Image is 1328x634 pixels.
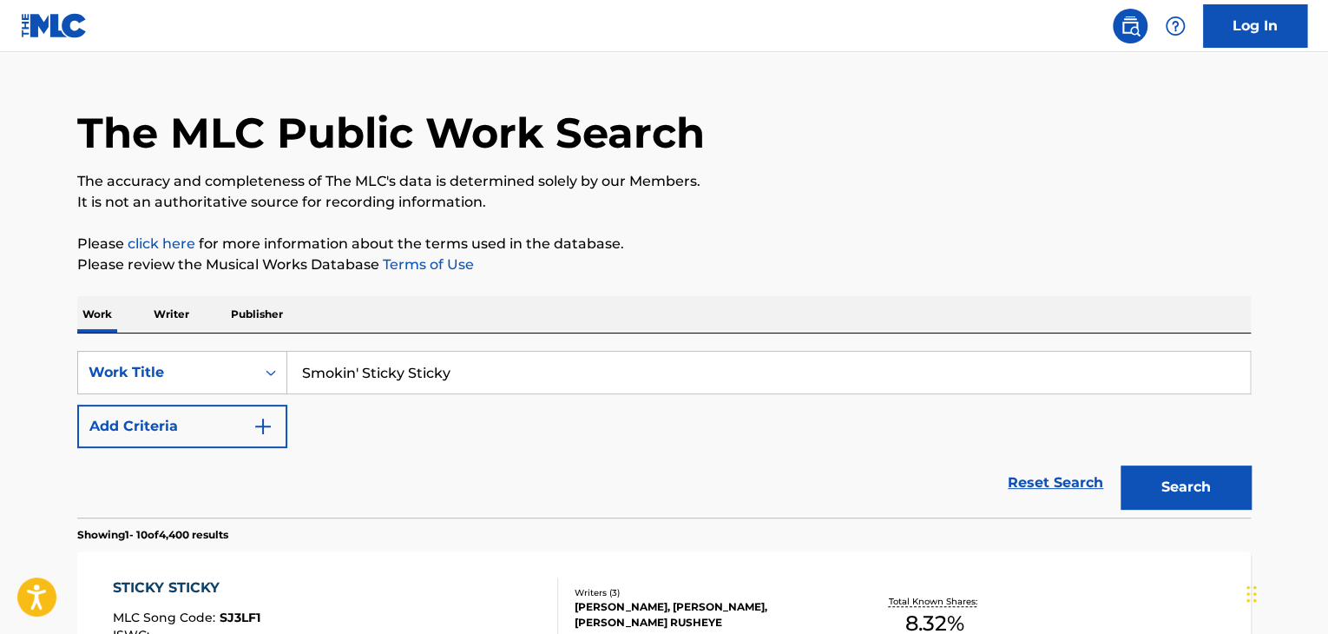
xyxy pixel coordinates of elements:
[999,464,1112,502] a: Reset Search
[77,234,1251,254] p: Please for more information about the terms used in the database.
[128,235,195,252] a: click here
[1246,568,1257,620] div: Drag
[77,254,1251,275] p: Please review the Musical Works Database
[379,256,474,273] a: Terms of Use
[77,192,1251,213] p: It is not an authoritative source for recording information.
[148,296,194,333] p: Writer
[113,578,260,598] div: STICKY STICKY
[1165,16,1186,36] img: help
[253,416,273,437] img: 9d2ae6d4665cec9f34b9.svg
[89,362,245,383] div: Work Title
[113,610,220,625] span: MLC Song Code :
[77,351,1251,518] form: Search Form
[1121,466,1251,509] button: Search
[226,296,288,333] p: Publisher
[77,171,1251,192] p: The accuracy and completeness of The MLC's data is determined solely by our Members.
[220,610,260,625] span: SJ3LF1
[77,107,705,159] h1: The MLC Public Work Search
[1241,551,1328,634] iframe: Chat Widget
[77,527,228,543] p: Showing 1 - 10 of 4,400 results
[1120,16,1141,36] img: search
[575,586,837,599] div: Writers ( 3 )
[77,296,117,333] p: Work
[1113,9,1147,43] a: Public Search
[888,595,981,608] p: Total Known Shares:
[77,405,287,448] button: Add Criteria
[1158,9,1193,43] div: Help
[1203,4,1307,48] a: Log In
[575,599,837,631] div: [PERSON_NAME], [PERSON_NAME], [PERSON_NAME] RUSHEYE
[21,13,88,38] img: MLC Logo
